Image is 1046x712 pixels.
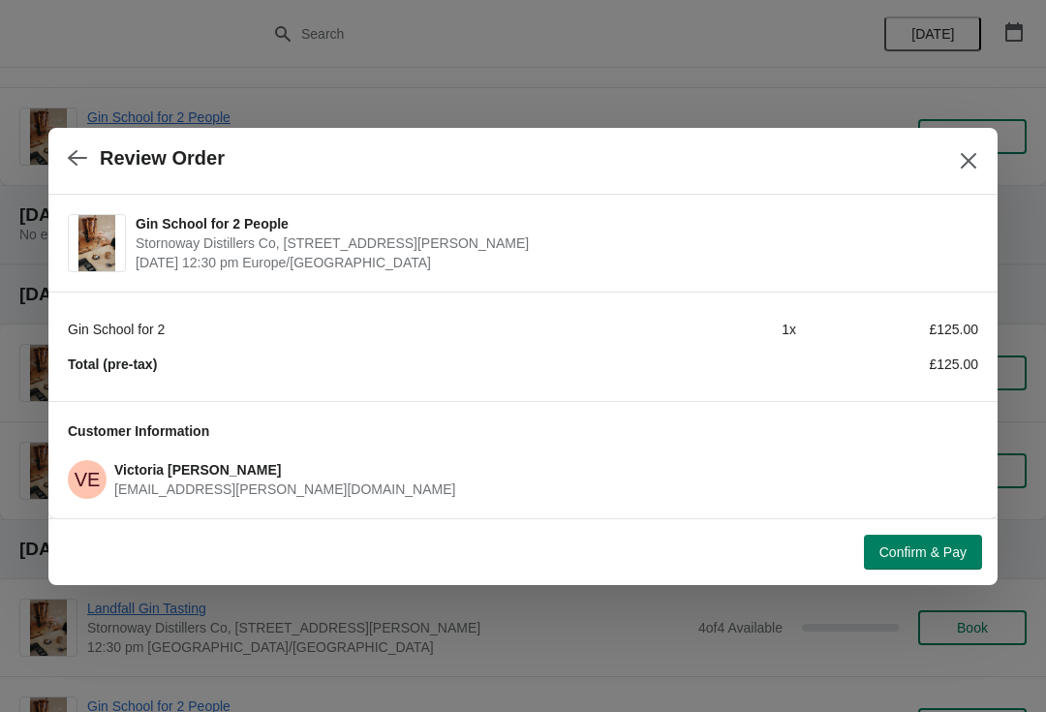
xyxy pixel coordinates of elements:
span: [EMAIL_ADDRESS][PERSON_NAME][DOMAIN_NAME] [114,481,455,497]
div: £125.00 [796,355,978,374]
span: Stornoway Distillers Co, [STREET_ADDRESS][PERSON_NAME] [136,233,969,253]
strong: Total (pre-tax) [68,356,157,372]
span: Victoria [68,460,107,499]
img: Gin School for 2 People | Stornoway Distillers Co, 3 Cromwell Street, Stornoway | September 12 | ... [78,215,116,271]
button: Confirm & Pay [864,535,982,570]
span: [DATE] 12:30 pm Europe/[GEOGRAPHIC_DATA] [136,253,969,272]
div: Gin School for 2 [68,320,614,339]
div: 1 x [614,320,796,339]
span: Gin School for 2 People [136,214,969,233]
button: Close [951,143,986,178]
text: VE [75,469,101,490]
span: Confirm & Pay [879,544,967,560]
span: Victoria [PERSON_NAME] [114,462,281,478]
h2: Review Order [100,147,225,170]
span: Customer Information [68,423,209,439]
div: £125.00 [796,320,978,339]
